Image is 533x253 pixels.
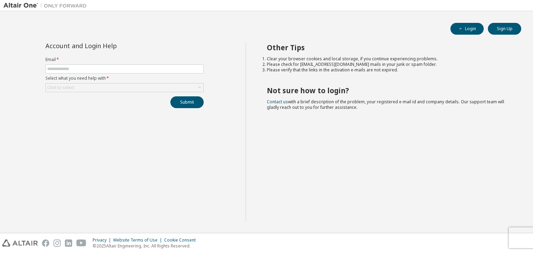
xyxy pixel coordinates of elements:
label: Email [45,57,204,62]
div: Click to select [47,85,74,90]
li: Clear your browser cookies and local storage, if you continue experiencing problems. [267,56,509,62]
img: Altair One [3,2,90,9]
img: instagram.svg [53,239,61,247]
h2: Other Tips [267,43,509,52]
button: Sign Up [488,23,521,35]
li: Please check for [EMAIL_ADDRESS][DOMAIN_NAME] mails in your junk or spam folder. [267,62,509,67]
p: © 2025 Altair Engineering, Inc. All Rights Reserved. [93,243,200,249]
img: altair_logo.svg [2,239,38,247]
li: Please verify that the links in the activation e-mails are not expired. [267,67,509,73]
img: linkedin.svg [65,239,72,247]
div: Cookie Consent [164,237,200,243]
img: facebook.svg [42,239,49,247]
label: Select what you need help with [45,76,204,81]
div: Website Terms of Use [113,237,164,243]
a: Contact us [267,99,288,105]
span: with a brief description of the problem, your registered e-mail id and company details. Our suppo... [267,99,504,110]
div: Click to select [46,84,203,92]
button: Login [450,23,484,35]
h2: Not sure how to login? [267,86,509,95]
img: youtube.svg [76,239,86,247]
div: Privacy [93,237,113,243]
button: Submit [170,96,204,108]
div: Account and Login Help [45,43,172,49]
